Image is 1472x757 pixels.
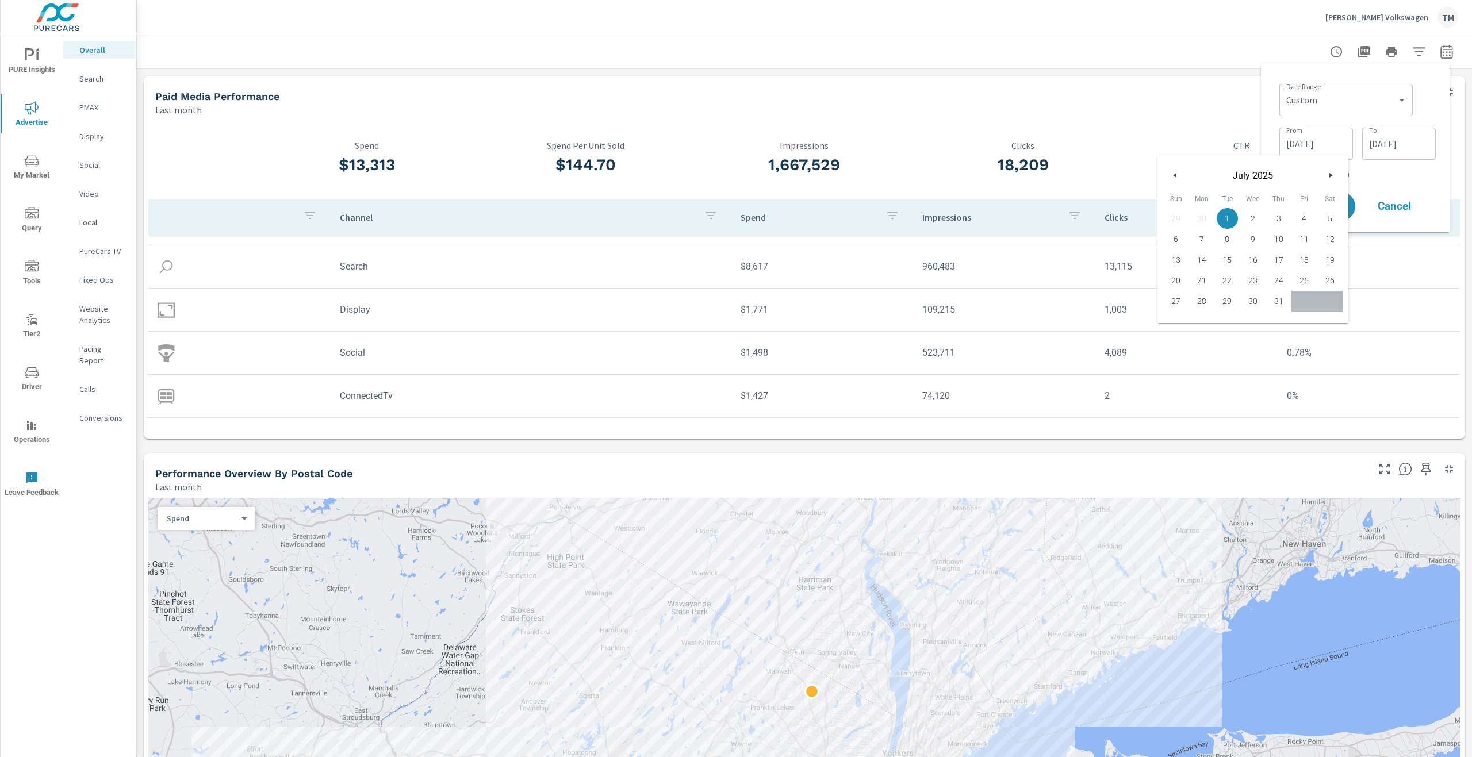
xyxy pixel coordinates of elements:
[1225,208,1229,229] span: 1
[79,102,127,113] p: PMAX
[63,70,136,87] div: Search
[1240,208,1266,229] button: 2
[731,295,914,324] td: $1,771
[1225,229,1229,249] span: 8
[1278,252,1460,281] td: 1.37%
[258,140,476,151] p: Spend
[913,338,1095,367] td: 523,711
[1163,229,1189,249] button: 6
[913,252,1095,281] td: 960,483
[4,207,59,235] span: Query
[158,258,175,275] img: icon-search.svg
[1095,295,1278,324] td: 1,003
[1240,229,1266,249] button: 9
[158,513,246,524] div: Spend
[1266,229,1291,249] button: 10
[913,295,1095,324] td: 109,215
[1437,7,1458,28] div: TM
[63,99,136,116] div: PMAX
[1274,229,1283,249] span: 10
[155,467,352,479] h5: Performance Overview By Postal Code
[63,271,136,289] div: Fixed Ops
[1214,270,1240,291] button: 22
[63,243,136,260] div: PureCars TV
[477,140,695,151] p: Spend Per Unit Sold
[158,387,175,405] img: icon-connectedtv.svg
[1278,338,1460,367] td: 0.78%
[1248,270,1258,291] span: 23
[1371,201,1417,212] span: Cancel
[63,340,136,369] div: Pacing Report
[79,303,127,326] p: Website Analytics
[331,295,731,324] td: Display
[1302,208,1306,229] span: 4
[79,159,127,171] p: Social
[1222,249,1232,270] span: 15
[1214,291,1240,312] button: 29
[1325,229,1335,249] span: 12
[913,381,1095,410] td: 74,120
[1163,291,1189,312] button: 27
[1095,381,1278,410] td: 2
[1214,208,1240,229] button: 1
[4,366,59,394] span: Driver
[79,343,127,366] p: Pacing Report
[1398,462,1412,476] span: Understand performance data by postal code. Individual postal codes can be selected and expanded ...
[1417,460,1435,478] span: Save this to your personalized report
[1274,291,1283,312] span: 31
[1317,249,1343,270] button: 19
[1375,460,1394,478] button: Make Fullscreen
[155,480,202,494] p: Last month
[1189,291,1215,312] button: 28
[1299,229,1309,249] span: 11
[1291,229,1317,249] button: 11
[1435,40,1458,63] button: Select Date Range
[1266,270,1291,291] button: 24
[1197,270,1206,291] span: 21
[1328,208,1332,229] span: 5
[1278,381,1460,410] td: 0%
[914,155,1132,175] h3: 18,209
[1163,249,1189,270] button: 13
[731,381,914,410] td: $1,427
[1171,249,1180,270] span: 13
[1095,252,1278,281] td: 13,115
[914,140,1132,151] p: Clicks
[1197,291,1206,312] span: 28
[63,128,136,145] div: Display
[1360,192,1429,221] button: Cancel
[1171,270,1180,291] span: 20
[1291,249,1317,270] button: 18
[331,252,731,281] td: Search
[1299,249,1309,270] span: 18
[1279,167,1436,180] p: + Add comparison
[1440,460,1458,478] button: Minimize Widget
[1278,295,1460,324] td: 0.92%
[1095,338,1278,367] td: 4,089
[4,313,59,341] span: Tier2
[258,155,476,175] h3: $13,313
[1197,249,1206,270] span: 14
[79,217,127,228] p: Local
[1325,270,1335,291] span: 26
[1276,208,1281,229] span: 3
[1291,208,1317,229] button: 4
[1352,40,1375,63] button: "Export Report to PDF"
[4,48,59,76] span: PURE Insights
[1,34,63,510] div: nav menu
[1189,190,1215,208] span: Mon
[1240,249,1266,270] button: 16
[1222,270,1232,291] span: 22
[1317,208,1343,229] button: 5
[79,130,127,142] p: Display
[1266,291,1291,312] button: 31
[1133,140,1351,151] p: CTR
[1274,270,1283,291] span: 24
[63,41,136,59] div: Overall
[741,212,877,223] p: Spend
[1189,270,1215,291] button: 21
[1189,229,1215,249] button: 7
[1325,12,1428,22] p: [PERSON_NAME] Volkswagen
[4,418,59,447] span: Operations
[340,212,695,223] p: Channel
